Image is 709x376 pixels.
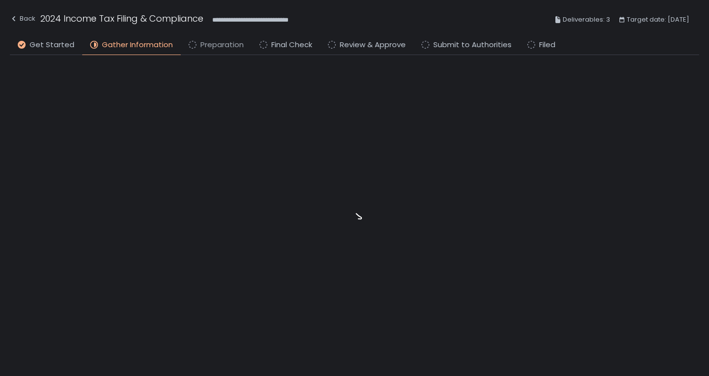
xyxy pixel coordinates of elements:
[200,39,244,51] span: Preparation
[102,39,173,51] span: Gather Information
[539,39,555,51] span: Filed
[10,12,35,28] button: Back
[271,39,312,51] span: Final Check
[340,39,406,51] span: Review & Approve
[30,39,74,51] span: Get Started
[563,14,610,26] span: Deliverables: 3
[627,14,689,26] span: Target date: [DATE]
[40,12,203,25] h1: 2024 Income Tax Filing & Compliance
[10,13,35,25] div: Back
[433,39,512,51] span: Submit to Authorities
